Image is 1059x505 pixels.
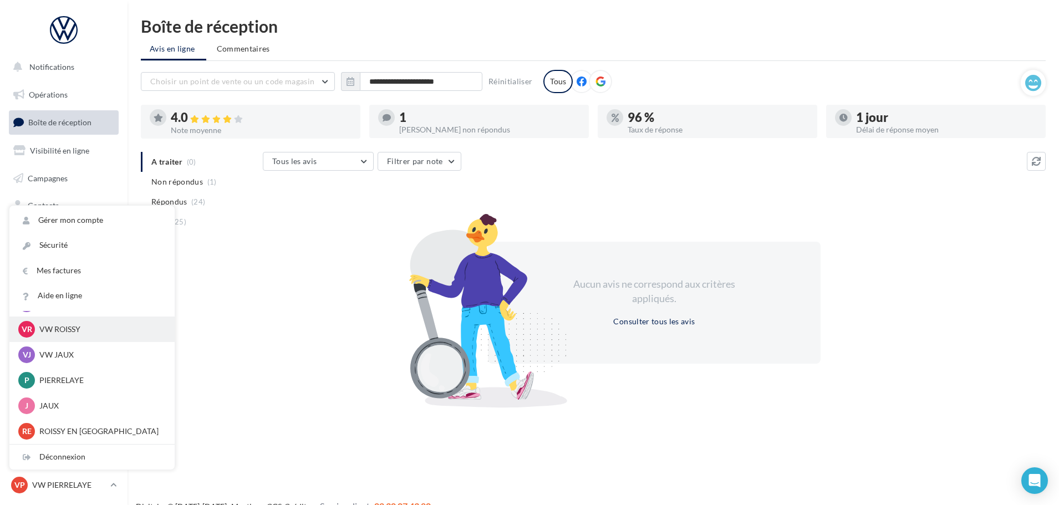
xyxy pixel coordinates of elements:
[856,126,1037,134] div: Délai de réponse moyen
[7,139,121,162] a: Visibilité en ligne
[207,177,217,186] span: (1)
[151,196,187,207] span: Répondus
[7,314,121,346] a: Campagnes DataOnDemand
[7,167,121,190] a: Campagnes
[14,480,25,491] span: VP
[39,324,161,335] p: VW ROISSY
[171,111,352,124] div: 4.0
[399,111,580,124] div: 1
[7,110,121,134] a: Boîte de réception
[171,126,352,134] div: Note moyenne
[150,76,314,86] span: Choisir un point de vente ou un code magasin
[30,146,89,155] span: Visibilité en ligne
[9,258,175,283] a: Mes factures
[9,283,175,308] a: Aide en ligne
[32,480,106,491] p: VW PIERRELAYE
[378,152,461,171] button: Filtrer par note
[263,152,374,171] button: Tous les avis
[856,111,1037,124] div: 1 jour
[25,400,28,411] span: J
[151,176,203,187] span: Non répondus
[1021,467,1048,494] div: Open Intercom Messenger
[484,75,537,88] button: Réinitialiser
[39,375,161,386] p: PIERRELAYE
[39,400,161,411] p: JAUX
[9,475,119,496] a: VP VW PIERRELAYE
[39,349,161,360] p: VW JAUX
[141,72,335,91] button: Choisir un point de vente ou un code magasin
[28,173,68,182] span: Campagnes
[39,426,161,437] p: ROISSY EN [GEOGRAPHIC_DATA]
[543,70,573,93] div: Tous
[609,315,699,328] button: Consulter tous les avis
[7,222,121,245] a: Médiathèque
[24,375,29,386] span: P
[7,83,121,106] a: Opérations
[29,62,74,72] span: Notifications
[272,156,317,166] span: Tous les avis
[141,18,1046,34] div: Boîte de réception
[9,445,175,470] div: Déconnexion
[9,233,175,258] a: Sécurité
[172,217,186,226] span: (25)
[217,43,270,54] span: Commentaires
[7,194,121,217] a: Contacts
[7,55,116,79] button: Notifications
[628,111,808,124] div: 96 %
[559,277,750,305] div: Aucun avis ne correspond aux critères appliqués.
[399,126,580,134] div: [PERSON_NAME] non répondus
[29,90,68,99] span: Opérations
[28,118,91,127] span: Boîte de réception
[23,349,31,360] span: VJ
[7,249,121,273] a: Calendrier
[628,126,808,134] div: Taux de réponse
[9,208,175,233] a: Gérer mon compte
[28,201,59,210] span: Contacts
[22,324,32,335] span: VR
[22,426,32,437] span: RE
[191,197,205,206] span: (24)
[7,277,121,309] a: PLV et print personnalisable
